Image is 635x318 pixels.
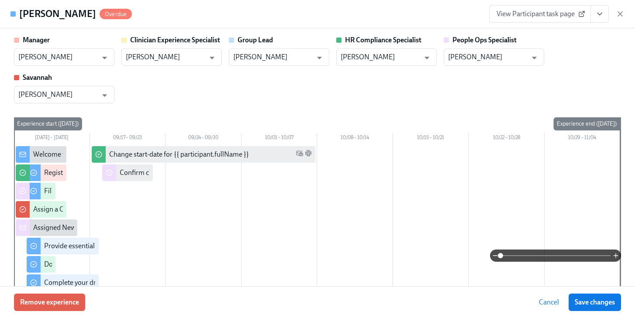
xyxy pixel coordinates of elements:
[497,10,583,18] span: View Participant task page
[100,11,132,17] span: Overdue
[575,298,615,307] span: Save changes
[23,36,50,44] strong: Manager
[109,150,249,159] div: Change start-date for {{ participant.fullName }}
[14,294,85,311] button: Remove experience
[469,133,545,144] div: 10/22 – 10/28
[393,133,469,144] div: 10/15 – 10/21
[166,133,242,144] div: 09/24 – 09/30
[33,205,379,214] div: Assign a Clinician Experience Specialist for {{ participant.fullName }} (start-date {{ participan...
[44,241,180,251] div: Provide essential professional documentation
[120,168,212,178] div: Confirm cleared by People Ops
[569,294,621,311] button: Save changes
[420,51,434,65] button: Open
[205,51,219,65] button: Open
[44,168,205,178] div: Register on the [US_STATE] [MEDICAL_DATA] website
[317,133,393,144] div: 10/08 – 10/14
[90,133,166,144] div: 09/17 – 09/23
[98,51,111,65] button: Open
[533,294,565,311] button: Cancel
[20,298,79,307] span: Remove experience
[313,51,326,65] button: Open
[553,117,620,130] div: Experience end ([DATE])
[14,117,82,130] div: Experience start ([DATE])
[539,298,559,307] span: Cancel
[44,278,135,287] div: Complete your drug screening
[345,36,421,44] strong: HR Compliance Specialist
[44,260,153,269] div: Do your background check in Checkr
[19,7,96,21] h4: [PERSON_NAME]
[33,150,197,159] div: Welcome from the Charlie Health Compliance Team 👋
[98,89,111,102] button: Open
[528,51,541,65] button: Open
[489,5,591,23] a: View Participant task page
[242,133,317,144] div: 10/01 – 10/07
[545,133,621,144] div: 10/29 – 11/04
[44,186,128,196] div: Fill out the onboarding form
[238,36,273,44] strong: Group Lead
[33,223,90,233] div: Assigned New Hire
[14,133,90,144] div: [DATE] – [DATE]
[130,36,220,44] strong: Clinician Experience Specialist
[452,36,517,44] strong: People Ops Specialist
[296,150,303,160] span: Work Email
[23,73,52,82] strong: Savannah
[305,150,312,160] span: Slack
[590,5,609,23] button: View task page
